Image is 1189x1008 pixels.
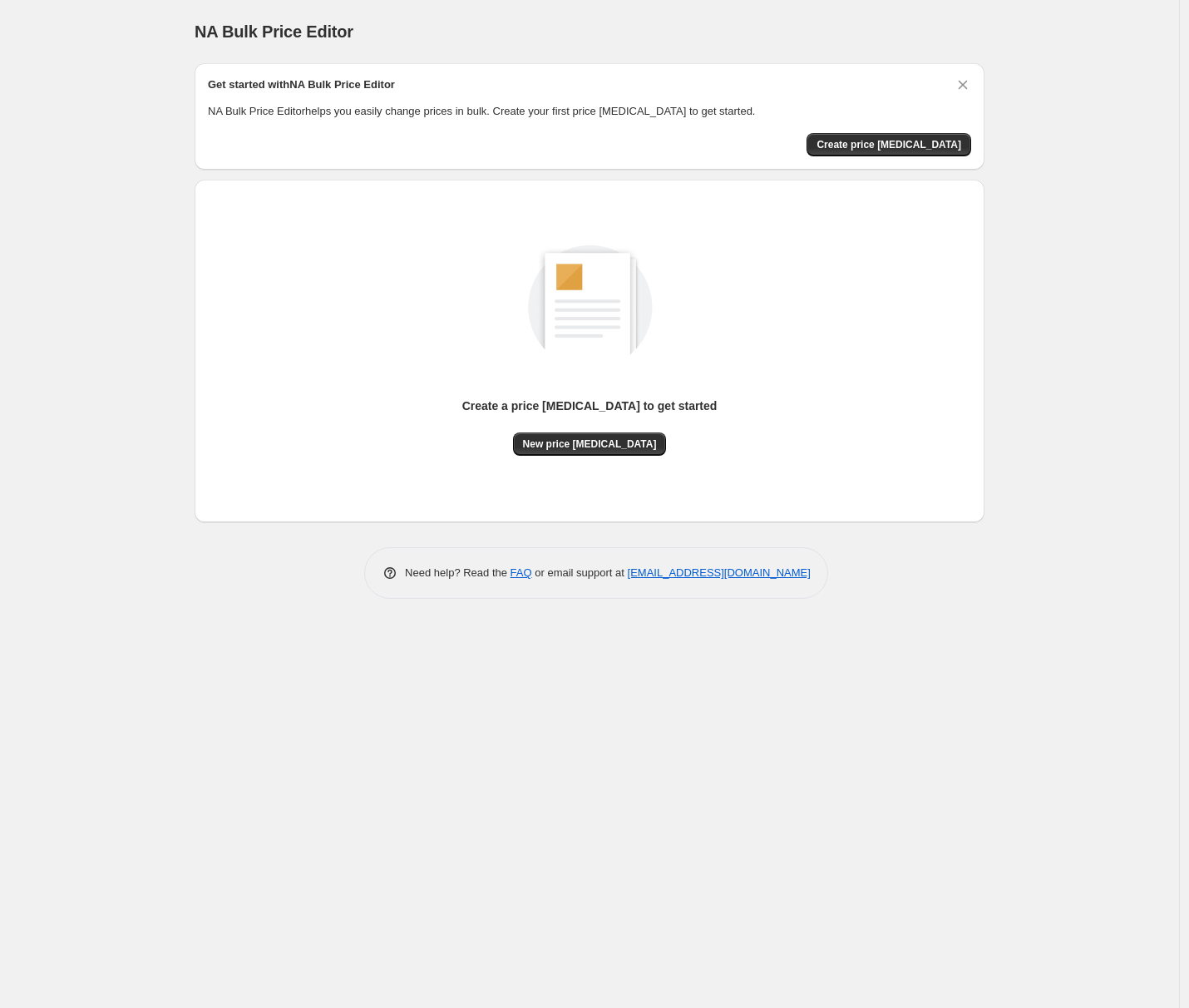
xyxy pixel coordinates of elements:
[405,566,511,579] span: Need help? Read the
[955,77,971,93] button: Dismiss card
[523,437,657,451] span: New price [MEDICAL_DATA]
[195,22,353,41] span: NA Bulk Price Editor
[532,566,628,579] span: or email support at
[511,566,532,579] a: FAQ
[208,77,395,93] h2: Get started with NA Bulk Price Editor
[628,566,811,579] a: [EMAIL_ADDRESS][DOMAIN_NAME]
[513,432,667,456] button: New price [MEDICAL_DATA]
[807,133,971,156] button: Create price change job
[462,398,718,414] p: Create a price [MEDICAL_DATA] to get started
[208,103,971,120] p: NA Bulk Price Editor helps you easily change prices in bulk. Create your first price [MEDICAL_DAT...
[817,138,961,151] span: Create price [MEDICAL_DATA]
